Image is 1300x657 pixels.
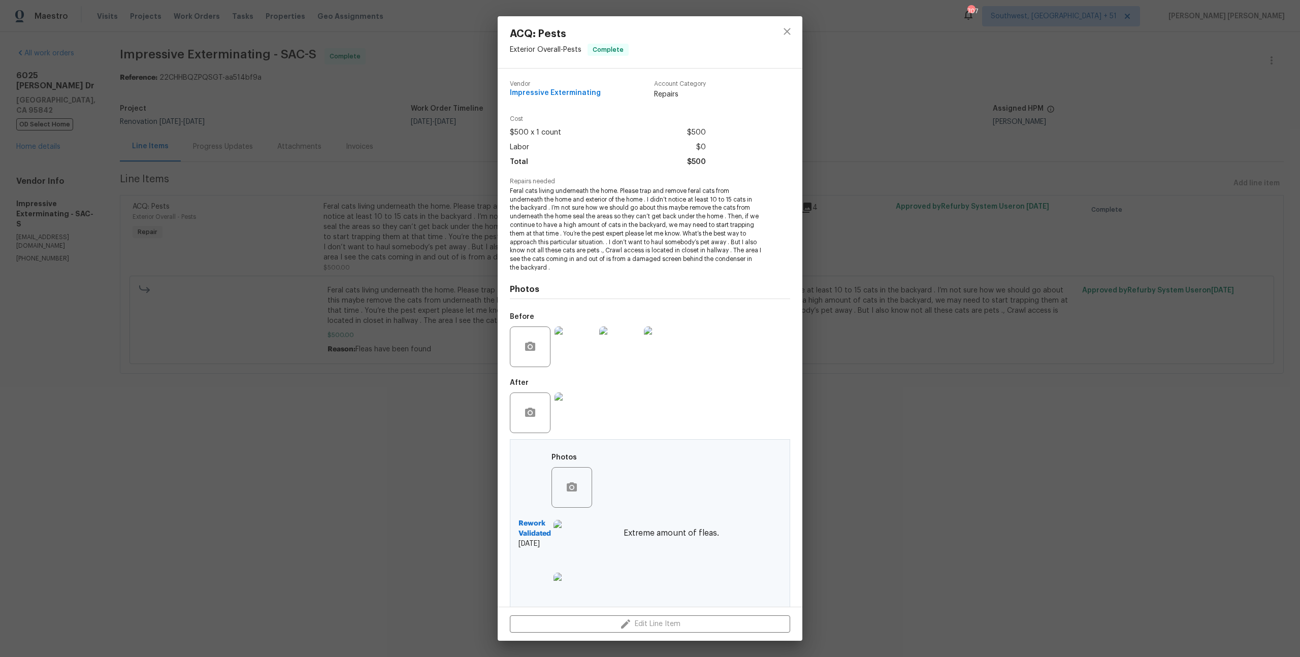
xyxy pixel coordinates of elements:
span: Impressive Exterminating [510,89,601,97]
h4: Photos [510,284,790,294]
span: $500 [687,125,706,140]
span: Vendor [510,81,601,87]
span: Labor [510,140,529,155]
h5: Photos [551,454,577,461]
span: $0 [696,140,706,155]
span: ACQ: Pests [510,28,629,40]
span: Repairs [654,89,706,100]
span: Total [510,155,528,170]
span: $500 x 1 count [510,125,561,140]
span: Feral cats living underneath the home. Please trap and remove feral cats from underneath the home... [510,187,762,272]
span: Cost [510,116,706,122]
h5: Before [510,313,534,320]
span: Repairs needed [510,178,790,185]
span: Exterior Overall - Pests [510,46,581,53]
div: 707 [967,6,974,16]
span: [DATE] [518,539,551,549]
b: Rework Validated [518,518,551,539]
span: Account Category [654,81,706,87]
span: $500 [687,155,706,170]
button: close [775,19,799,44]
span: Complete [589,45,628,55]
h6: Extreme amount of fleas. [624,527,719,540]
h5: After [510,379,529,386]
